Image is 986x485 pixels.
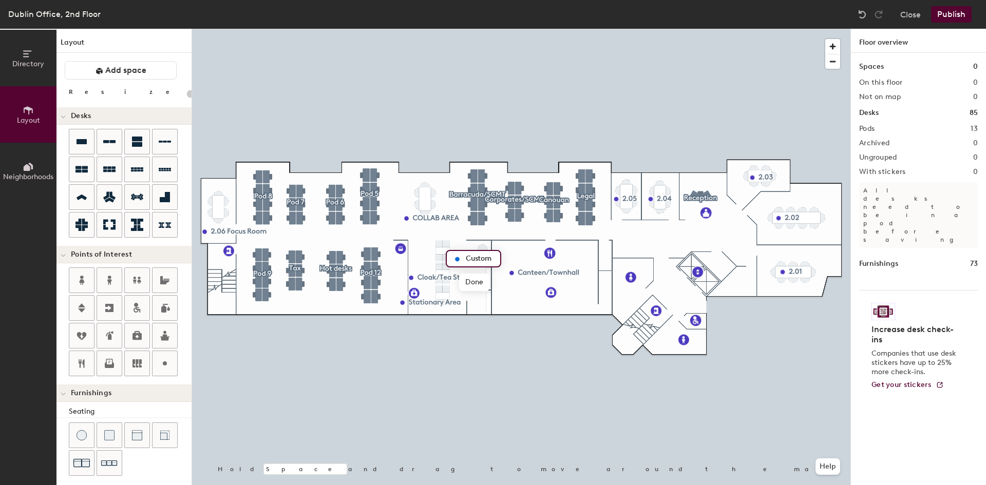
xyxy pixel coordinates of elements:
[132,430,142,440] img: Couch (middle)
[69,422,94,448] button: Stool
[973,61,978,72] h1: 0
[970,107,978,119] h1: 85
[71,250,132,259] span: Points of Interest
[97,422,122,448] button: Cushion
[71,389,111,397] span: Furnishings
[871,324,959,345] h4: Increase desk check-ins
[973,168,978,176] h2: 0
[871,380,932,389] span: Get your stickers
[857,9,867,20] img: Undo
[859,125,875,133] h2: Pods
[8,8,101,21] div: Dublin Office, 2nd Floor
[973,139,978,147] h2: 0
[859,258,898,269] h1: Furnishings
[17,116,40,125] span: Layout
[56,37,192,53] h1: Layout
[459,274,489,291] span: Done
[970,258,978,269] h1: 73
[900,6,921,23] button: Close
[73,455,90,471] img: Couch (x2)
[859,153,897,162] h2: Ungrouped
[973,153,978,162] h2: 0
[3,172,53,181] span: Neighborhoods
[859,93,901,101] h2: Not on map
[931,6,972,23] button: Publish
[124,422,150,448] button: Couch (middle)
[71,112,91,120] span: Desks
[101,455,118,471] img: Couch (x3)
[816,458,840,475] button: Help
[451,253,463,265] img: generic_marker
[973,93,978,101] h2: 0
[105,65,146,75] span: Add space
[851,29,986,53] h1: Floor overview
[69,406,192,417] div: Seating
[871,303,895,320] img: Sticker logo
[973,79,978,87] h2: 0
[859,139,889,147] h2: Archived
[65,61,177,80] button: Add space
[859,168,906,176] h2: With stickers
[69,450,94,476] button: Couch (x2)
[69,88,182,96] div: Resize
[97,450,122,476] button: Couch (x3)
[152,422,178,448] button: Couch (corner)
[871,381,944,390] a: Get your stickers
[12,60,44,68] span: Directory
[859,61,884,72] h1: Spaces
[859,79,903,87] h2: On this floor
[104,430,115,440] img: Cushion
[859,107,879,119] h1: Desks
[874,9,884,20] img: Redo
[871,349,959,377] p: Companies that use desk stickers have up to 25% more check-ins.
[77,430,87,440] img: Stool
[160,430,170,440] img: Couch (corner)
[971,125,978,133] h2: 13
[859,182,978,248] p: All desks need to be in a pod before saving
